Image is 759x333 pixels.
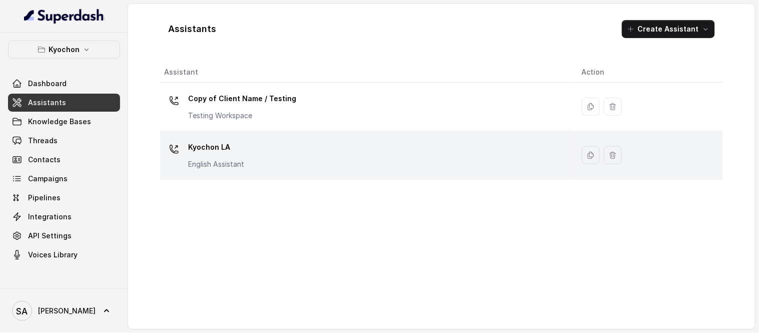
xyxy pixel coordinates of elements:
button: Create Assistant [622,20,715,38]
span: Contacts [28,155,61,165]
text: SA [17,306,28,316]
img: light.svg [24,8,105,24]
p: Kyochon [49,44,80,56]
a: Campaigns [8,170,120,188]
a: Contacts [8,151,120,169]
span: Integrations [28,212,72,222]
span: Threads [28,136,58,146]
a: Integrations [8,208,120,226]
p: Copy of Client Name / Testing [188,91,296,107]
span: Assistants [28,98,66,108]
span: Knowledge Bases [28,117,91,127]
a: Dashboard [8,75,120,93]
a: Threads [8,132,120,150]
span: Campaigns [28,174,68,184]
th: Action [574,62,723,83]
a: Assistants [8,94,120,112]
a: Knowledge Bases [8,113,120,131]
a: API Settings [8,227,120,245]
p: Kyochon LA [188,139,244,155]
span: Voices Library [28,250,78,260]
p: English Assistant [188,159,244,169]
span: Pipelines [28,193,61,203]
h1: Assistants [168,21,216,37]
span: Dashboard [28,79,67,89]
span: API Settings [28,231,72,241]
span: [PERSON_NAME] [38,306,96,316]
a: Voices Library [8,246,120,264]
button: Kyochon [8,41,120,59]
p: Testing Workspace [188,111,296,121]
th: Assistant [160,62,574,83]
a: [PERSON_NAME] [8,297,120,325]
a: Pipelines [8,189,120,207]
